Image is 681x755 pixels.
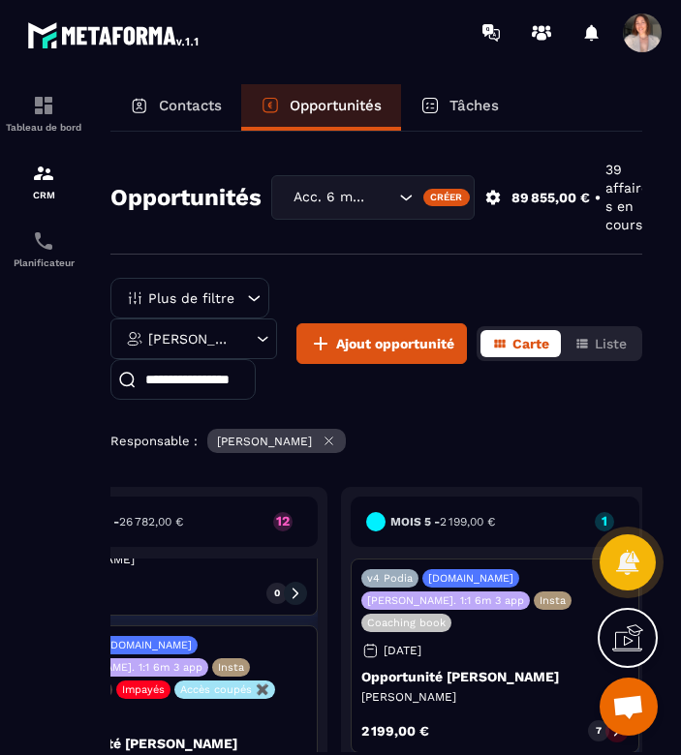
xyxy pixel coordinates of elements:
a: Ouvrir le chat [600,678,658,736]
button: Carte [480,330,561,357]
p: [PERSON_NAME] [40,552,307,567]
p: 12 [273,514,293,528]
span: Carte [512,336,549,351]
button: Ajout opportunité [296,323,467,364]
a: formationformationTableau de bord [5,79,82,147]
a: Contacts [110,84,241,131]
p: Contacts [159,97,222,114]
div: Search for option [271,175,475,220]
p: Impayés [122,683,165,696]
input: Search for option [375,187,394,208]
p: [PERSON_NAME]. 1:1 6m 3 app [46,661,202,674]
img: scheduler [32,229,55,253]
p: v4 Podia [367,572,413,585]
p: 89 855,00 € [511,189,590,207]
p: [PERSON_NAME] [148,332,234,346]
p: [DATE] [384,644,421,657]
button: Liste [563,330,638,357]
p: Planificateur [5,257,82,268]
img: logo [27,17,201,52]
p: Opportunités [290,97,382,114]
p: [PERSON_NAME] [217,435,312,448]
p: Responsable : [110,434,198,448]
p: Coaching book [367,617,446,629]
span: Acc. 6 mois - 3 appels [289,187,375,208]
span: 2 199,00 € [440,515,495,528]
p: CRM [5,190,82,200]
h6: Mois 4 - [69,515,183,528]
p: 2 199,00 € [361,724,429,738]
p: [DOMAIN_NAME] [107,639,192,651]
p: [DOMAIN_NAME] [428,572,513,585]
p: Tableau de bord [5,122,82,133]
p: Insta [540,594,566,607]
p: [PERSON_NAME]. 1:1 6m 3 app [367,594,524,607]
p: 1 [595,514,614,528]
span: 26 782,00 € [119,515,183,528]
img: formation [32,94,55,117]
p: Opportunité [PERSON_NAME] [40,736,307,751]
a: Opportunités [241,84,401,131]
h6: Mois 5 - [390,515,495,528]
p: Plus de filtre [148,291,234,305]
span: Ajout opportunité [336,334,454,353]
h2: Opportunités [110,178,262,217]
a: Tâches [401,84,518,131]
div: Créer [423,189,471,206]
p: [PERSON_NAME] [361,689,629,705]
a: formationformationCRM [5,147,82,215]
span: Liste [595,336,627,351]
p: 7 [596,724,602,738]
p: Accès coupés ✖️ [180,683,269,696]
p: 0 [274,587,280,600]
p: 39 affaire s en cours [605,161,649,234]
p: Tâches [449,97,499,114]
p: Opportunité [PERSON_NAME] [361,669,629,684]
a: schedulerschedulerPlanificateur [5,215,82,283]
p: Insta [218,661,244,674]
img: formation [32,162,55,185]
p: • [595,189,601,207]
